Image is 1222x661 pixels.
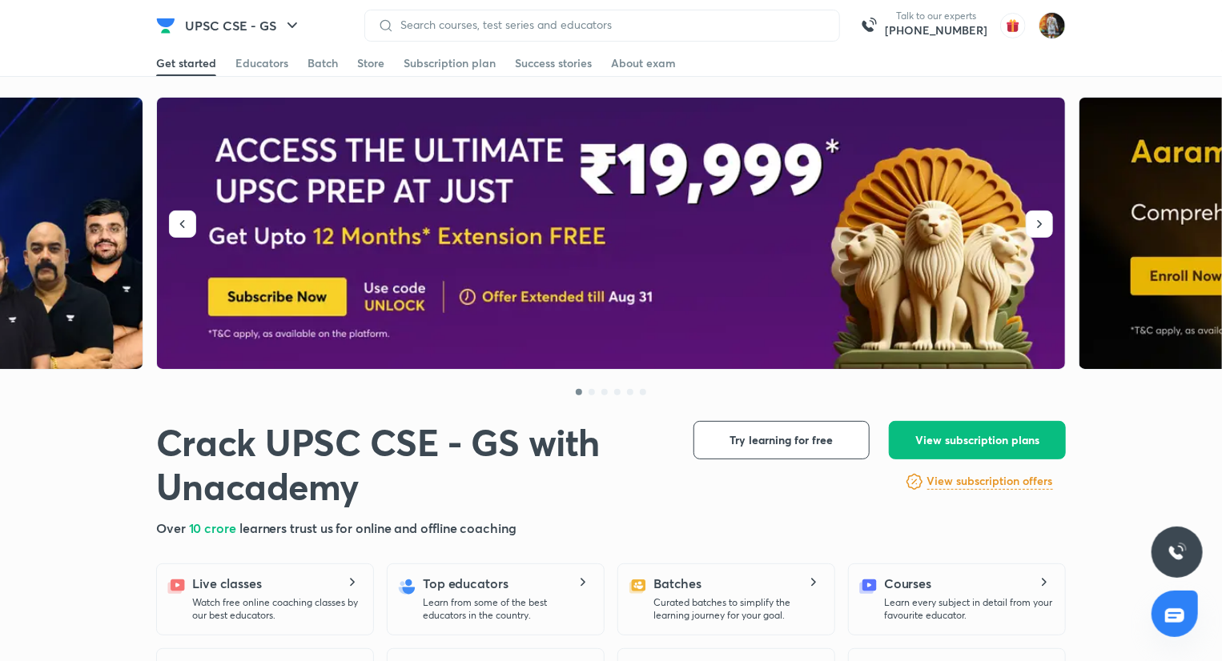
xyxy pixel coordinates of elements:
[357,50,384,76] a: Store
[192,574,262,593] h5: Live classes
[156,421,668,509] h1: Crack UPSC CSE - GS with Unacademy
[927,473,1053,490] h6: View subscription offers
[611,50,676,76] a: About exam
[192,596,360,622] p: Watch free online coaching classes by our best educators.
[239,519,517,536] span: learners trust us for online and offline coaching
[1000,13,1026,38] img: avatar
[423,596,591,622] p: Learn from some of the best educators in the country.
[515,55,592,71] div: Success stories
[308,50,338,76] a: Batch
[885,10,987,22] p: Talk to our experts
[927,472,1053,491] a: View subscription offers
[156,50,216,76] a: Get started
[156,519,189,536] span: Over
[889,421,1066,459] button: View subscription plans
[853,10,885,42] img: call-us
[653,596,822,622] p: Curated batches to simplify the learning journey for your goal.
[693,421,870,459] button: Try learning for free
[915,432,1039,448] span: View subscription plans
[404,50,496,76] a: Subscription plan
[653,574,701,593] h5: Batches
[404,55,496,71] div: Subscription plan
[884,574,931,593] h5: Courses
[235,55,288,71] div: Educators
[357,55,384,71] div: Store
[308,55,338,71] div: Batch
[189,519,239,536] span: 10 crore
[1168,543,1187,562] img: ttu
[1039,12,1066,39] img: Prakhar Singh
[156,55,216,71] div: Get started
[730,432,834,448] span: Try learning for free
[885,22,987,38] a: [PHONE_NUMBER]
[884,596,1052,622] p: Learn every subject in detail from your favourite educator.
[175,10,312,42] button: UPSC CSE - GS
[156,16,175,35] img: Company Logo
[394,18,826,31] input: Search courses, test series and educators
[611,55,676,71] div: About exam
[515,50,592,76] a: Success stories
[235,50,288,76] a: Educators
[423,574,508,593] h5: Top educators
